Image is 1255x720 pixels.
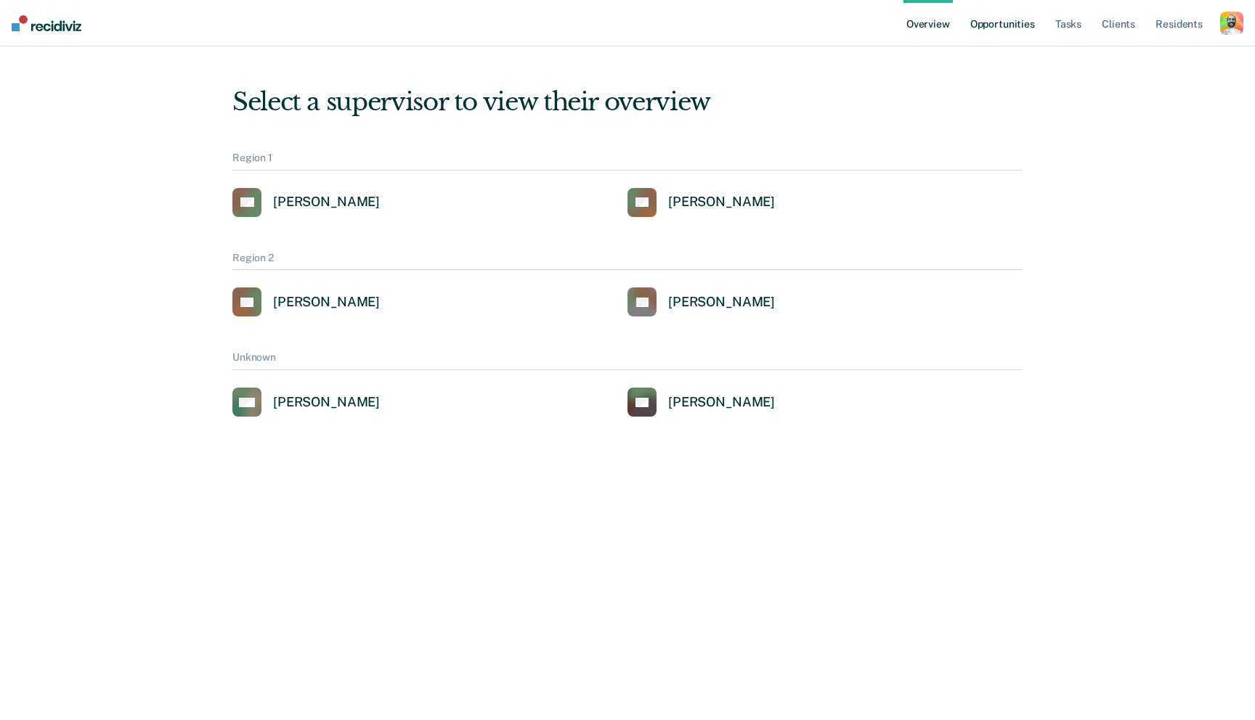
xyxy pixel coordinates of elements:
[232,87,1023,117] div: Select a supervisor to view their overview
[668,394,775,411] div: [PERSON_NAME]
[627,188,775,217] a: [PERSON_NAME]
[668,294,775,311] div: [PERSON_NAME]
[12,15,81,31] img: Recidiviz
[232,287,380,316] a: [PERSON_NAME]
[232,388,380,417] a: [PERSON_NAME]
[668,194,775,210] div: [PERSON_NAME]
[627,287,775,316] a: [PERSON_NAME]
[232,152,1023,171] div: Region 1
[232,351,1023,370] div: Unknown
[273,194,380,210] div: [PERSON_NAME]
[273,294,380,311] div: [PERSON_NAME]
[232,188,380,217] a: [PERSON_NAME]
[273,394,380,411] div: [PERSON_NAME]
[627,388,775,417] a: [PERSON_NAME]
[232,252,1023,271] div: Region 2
